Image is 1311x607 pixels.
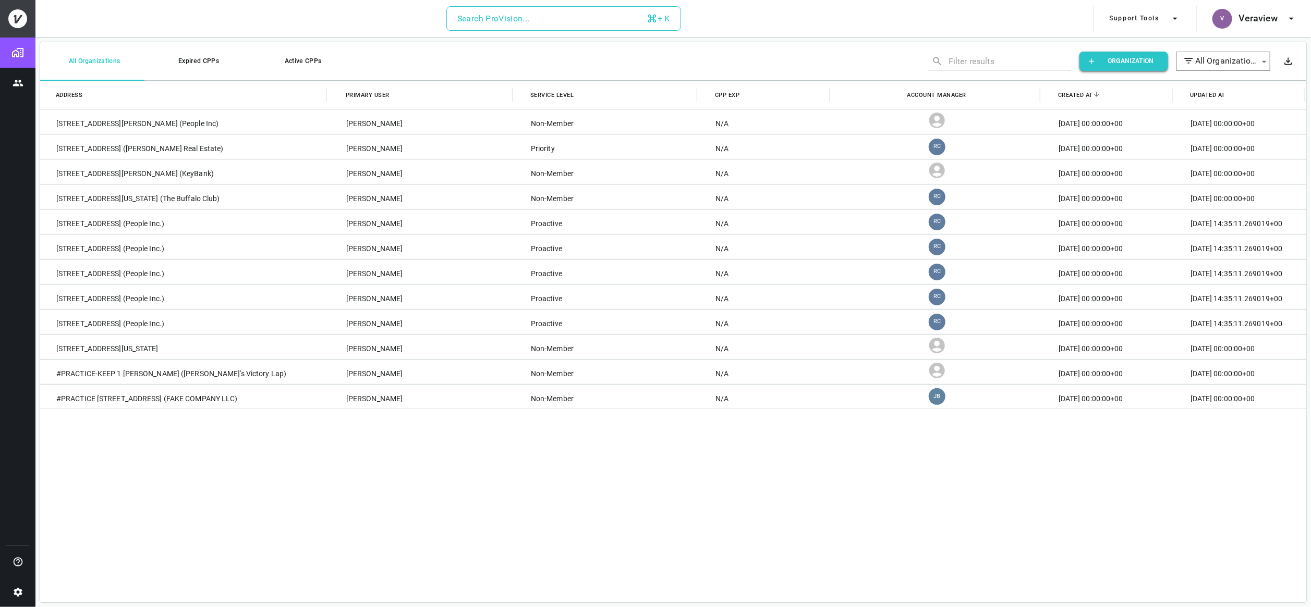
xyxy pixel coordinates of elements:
div: [STREET_ADDRESS] (People Inc.) [40,209,330,234]
span: CPP Exp [715,90,740,101]
div: #PRACTICE [STREET_ADDRESS] (FAKE COMPANY LLC) [40,385,330,408]
div: [PERSON_NAME] [330,360,515,384]
div: [DATE] 00:00:00+00 [1042,360,1174,384]
button: VVeraview [1208,6,1301,32]
div: [DATE] 00:00:00+00 [1174,360,1306,384]
div: RC [929,239,945,255]
div: [DATE] 00:00:00+00 [1174,109,1306,134]
div: N/A [699,209,831,234]
div: [DATE] 00:00:00+00 [1042,109,1174,134]
div: RC [929,214,945,230]
div: Press SPACE to select this row. [40,209,1306,234]
div: Press SPACE to select this row. [40,309,1306,334]
div: Press SPACE to select this row. [40,284,1306,309]
div: [DATE] 00:00:00+00 [1174,184,1306,209]
div: [DATE] 00:00:00+00 [1042,134,1174,159]
div: Non-Member [515,109,699,134]
div: [PERSON_NAME] [330,259,515,284]
h6: Veraview [1239,11,1278,26]
div: N/A [699,335,831,359]
div: Press SPACE to select this row. [40,384,1306,409]
div: Press SPACE to select this row. [40,234,1306,259]
span: Service level [530,90,574,101]
div: [DATE] 14:35:11.269019+00 [1174,259,1306,284]
div: [DATE] 00:00:00+00 [1174,335,1306,359]
div: Press SPACE to select this row. [40,259,1306,284]
div: N/A [699,284,831,309]
div: [STREET_ADDRESS][US_STATE] (The Buffalo Club) [40,184,330,209]
div: Proactive [515,209,699,234]
div: [STREET_ADDRESS] (People Inc.) [40,309,330,334]
div: [DATE] 14:35:11.269019+00 [1174,209,1306,234]
div: Press SPACE to select this row. [40,159,1306,184]
div: RC [929,189,945,205]
div: [DATE] 00:00:00+00 [1042,159,1174,184]
div: JB [929,388,945,405]
div: N/A [699,360,831,384]
button: Support Tools [1106,6,1185,32]
div: [STREET_ADDRESS] (People Inc.) [40,284,330,309]
div: [DATE] 00:00:00+00 [1042,309,1174,334]
div: [DATE] 14:35:11.269019+00 [1174,234,1306,259]
div: Proactive [515,234,699,259]
div: N/A [699,159,831,184]
div: [PERSON_NAME] [330,284,515,309]
div: Non-Member [515,184,699,209]
span: Address [56,90,83,101]
div: N/A [699,259,831,284]
div: [PERSON_NAME] [330,209,515,234]
div: [STREET_ADDRESS] (People Inc.) [40,234,330,259]
div: Press SPACE to select this row. [40,134,1306,159]
div: [DATE] 00:00:00+00 [1174,385,1306,408]
div: [PERSON_NAME] [330,134,515,159]
div: [DATE] 00:00:00+00 [1174,134,1306,159]
div: [PERSON_NAME] [330,335,515,359]
div: [STREET_ADDRESS] (People Inc.) [40,259,330,284]
div: [PERSON_NAME] [330,184,515,209]
div: Non-Member [515,335,699,359]
div: Priority [515,134,699,159]
div: [DATE] 00:00:00+00 [1042,335,1174,359]
div: Press SPACE to select this row. [40,184,1306,209]
div: [STREET_ADDRESS][PERSON_NAME] (People Inc) [40,109,330,134]
div: Proactive [515,259,699,284]
button: Active CPPs [249,42,353,81]
div: [STREET_ADDRESS][US_STATE] [40,335,330,359]
div: [DATE] 00:00:00+00 [1042,184,1174,209]
div: [DATE] 14:35:11.269019+00 [1174,284,1306,309]
input: Filter results [949,53,1056,69]
div: RC [929,314,945,330]
div: RC [929,289,945,305]
div: Non-Member [515,159,699,184]
div: [STREET_ADDRESS][PERSON_NAME] (KeyBank) [40,159,330,184]
div: [DATE] 00:00:00+00 [1042,234,1174,259]
div: + K [647,11,670,26]
div: [DATE] 00:00:00+00 [1174,159,1306,184]
div: Proactive [515,309,699,334]
div: RC [929,139,945,155]
div: #PRACTICE-KEEP 1 [PERSON_NAME] ([PERSON_NAME]'s Victory Lap) [40,360,330,384]
div: [PERSON_NAME] [330,309,515,334]
div: [PERSON_NAME] [330,385,515,408]
div: V [1212,9,1232,29]
div: N/A [699,184,831,209]
div: [DATE] 00:00:00+00 [1042,385,1174,408]
div: [PERSON_NAME] [330,159,515,184]
div: Press SPACE to select this row. [40,109,1306,134]
button: Expired CPPs [144,42,249,81]
div: Non-Member [515,360,699,384]
div: [DATE] 00:00:00+00 [1042,209,1174,234]
span: Account manager [907,90,967,101]
div: Proactive [515,284,699,309]
div: N/A [699,385,831,408]
span: Updated at [1190,90,1225,101]
div: [DATE] 00:00:00+00 [1042,259,1174,284]
span: Created at [1058,90,1093,101]
button: Export results [1279,52,1298,71]
span: Primary user [346,90,390,101]
div: [STREET_ADDRESS] ([PERSON_NAME] Real Estate) [40,134,330,159]
div: [DATE] 00:00:00+00 [1042,284,1174,309]
img: Organizations page icon [11,46,24,59]
div: RC [929,264,945,280]
div: Search ProVision... [457,11,530,26]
